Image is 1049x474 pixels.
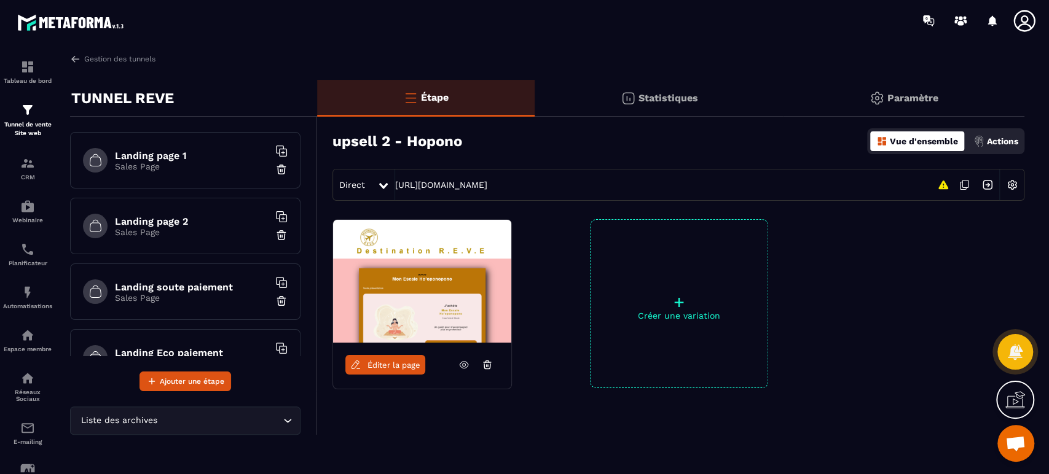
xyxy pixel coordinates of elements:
[876,136,887,147] img: dashboard-orange.40269519.svg
[987,136,1018,146] p: Actions
[3,389,52,402] p: Réseaux Sociaux
[339,180,365,190] span: Direct
[332,133,462,150] h3: upsell 2 - Hopono
[139,371,231,391] button: Ajouter une étape
[3,276,52,319] a: automationsautomationsAutomatisations
[3,120,52,138] p: Tunnel de vente Site web
[115,161,269,171] p: Sales Page
[3,217,52,223] p: Webinaire
[333,220,511,343] img: image
[621,91,635,106] img: stats.20deebd0.svg
[78,414,160,427] span: Liste des archives
[115,216,269,227] h6: Landing page 2
[160,414,280,427] input: Search for option
[3,174,52,181] p: CRM
[345,355,425,375] a: Éditer la page
[973,136,984,147] img: actions.d6e523a2.png
[20,421,35,435] img: email
[275,295,288,307] img: trash
[20,371,35,386] img: social-network
[3,319,52,362] a: automationsautomationsEspace membre
[887,92,938,104] p: Paramètre
[3,362,52,411] a: social-networksocial-networkRéseaux Sociaux
[3,190,52,233] a: automationsautomationsWebinaire
[591,293,768,311] p: +
[20,242,35,257] img: scheduler
[3,50,52,93] a: formationformationTableau de bord
[3,303,52,309] p: Automatisations
[17,11,128,34] img: logo
[3,233,52,276] a: schedulerschedulerPlanificateur
[115,281,269,293] h6: Landing soute paiement
[3,346,52,352] p: Espace membre
[20,60,35,74] img: formation
[395,180,487,190] a: [URL][DOMAIN_NAME]
[591,311,768,321] p: Créer une variation
[638,92,698,104] p: Statistiques
[421,91,449,103] p: Étape
[70,53,155,64] a: Gestion des tunnels
[20,156,35,171] img: formation
[890,136,958,146] p: Vue d'ensemble
[3,438,52,445] p: E-mailing
[20,199,35,214] img: automations
[1000,173,1024,196] img: setting-w.858f3a88.svg
[115,293,269,303] p: Sales Page
[976,173,999,196] img: arrow-next.bcc2205e.svg
[20,328,35,343] img: automations
[115,347,269,359] h6: Landing Eco paiement
[3,260,52,266] p: Planificateur
[160,375,224,387] span: Ajouter une étape
[275,163,288,176] img: trash
[20,103,35,117] img: formation
[70,53,81,64] img: arrow
[115,150,269,161] h6: Landing page 1
[275,229,288,241] img: trash
[3,411,52,454] a: emailemailE-mailing
[997,425,1034,462] div: Ouvrir le chat
[71,86,174,111] p: TUNNEL REVE
[367,360,420,370] span: Éditer la page
[3,93,52,147] a: formationformationTunnel de vente Site web
[3,77,52,84] p: Tableau de bord
[403,90,418,105] img: bars-o.4a397970.svg
[20,285,35,300] img: automations
[115,227,269,237] p: Sales Page
[3,147,52,190] a: formationformationCRM
[870,91,884,106] img: setting-gr.5f69749f.svg
[70,406,301,435] div: Search for option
